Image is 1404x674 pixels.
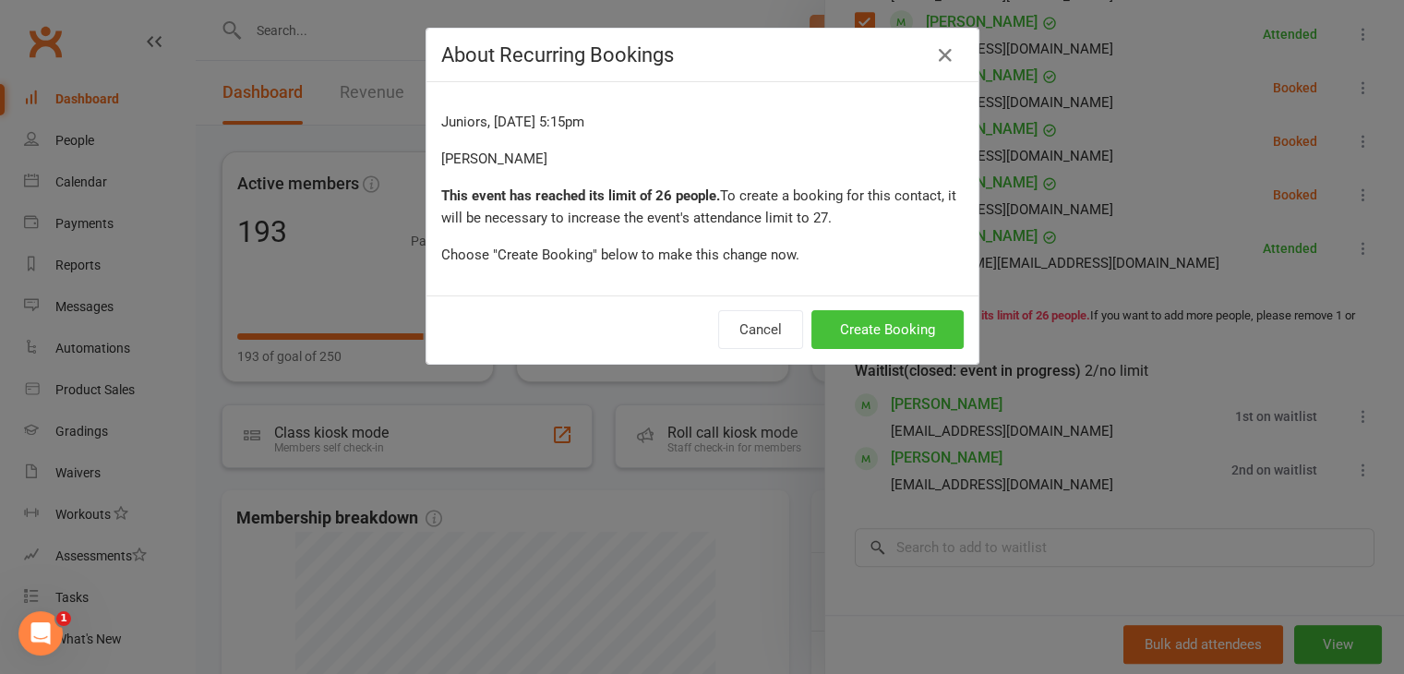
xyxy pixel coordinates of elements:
[930,41,960,70] button: Close
[56,611,71,626] span: 1
[441,187,956,226] span: To create a booking for this contact, it will be necessary to increase the event's attendance lim...
[441,43,964,66] h4: About Recurring Bookings
[811,310,964,349] button: Create Booking
[441,247,799,263] span: Choose "Create Booking" below to make this change now.
[718,310,803,349] button: Cancel
[441,187,720,204] strong: This event has reached its limit of 26 people.
[18,611,63,656] iframe: Intercom live chat
[441,150,547,167] span: [PERSON_NAME]
[441,114,584,130] span: Juniors, [DATE] 5:15pm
